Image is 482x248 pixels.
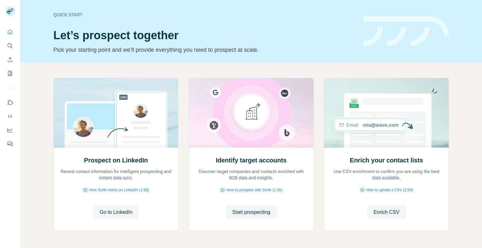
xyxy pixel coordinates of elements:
button: Search [5,40,15,51]
span: Enrich CSV [373,208,399,216]
h2: Prospect on LinkedIn [84,156,148,165]
button: Quick start [5,26,15,38]
button: Use Surfe on LinkedIn [5,97,15,108]
span: Go to LinkedIn [99,208,132,216]
span: How to prospect with Surfe (1:30) [226,187,282,193]
img: Enrich your contact lists [324,78,449,148]
button: Use Surfe API [5,111,15,122]
button: Start prospecting [226,205,276,219]
button: Go to LinkedIn [93,205,138,219]
h2: Enrich your contact lists [350,156,423,165]
button: My lists [5,68,15,79]
button: Dashboard [5,124,15,136]
span: How to upload a CSV (2:59) [366,187,413,193]
button: Enrich CSV [5,54,15,65]
button: Feedback [5,138,15,150]
p: Use CSV enrichment to confirm you are using the best data available. [330,168,442,181]
img: Identify target accounts [189,78,314,148]
p: Discover target companies and contacts enriched with B2B data and insights. [195,168,307,181]
h2: Identify target accounts [216,156,287,165]
span: How Surfe works on LinkedIn (1:58) [89,187,149,193]
img: Prospect on LinkedIn [53,78,179,148]
span: Start prospecting [232,208,270,216]
button: Enrich CSV [367,205,406,219]
p: Pick your starting point and we’ll provide everything you need to prospect at scale. [53,45,356,54]
img: banner [363,16,449,47]
h1: Let’s prospect together [53,29,356,42]
p: Reveal contact information for intelligent prospecting and instant data sync. [60,168,172,181]
div: Quick start [53,12,356,18]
